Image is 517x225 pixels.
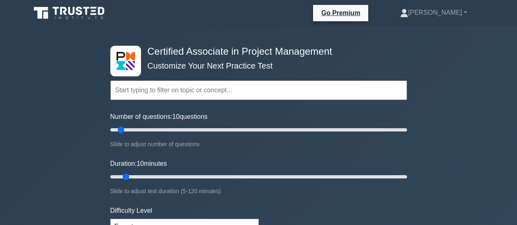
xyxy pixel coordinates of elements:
[110,159,167,169] label: Duration: minutes
[144,46,367,58] h4: Certified Associate in Project Management
[172,113,180,120] span: 10
[110,80,407,100] input: Start typing to filter on topic or concept...
[110,206,152,216] label: Difficulty Level
[110,139,407,149] div: Slide to adjust number of questions
[137,160,144,167] span: 10
[316,8,365,18] a: Go Premium
[110,186,407,196] div: Slide to adjust test duration (5-120 minutes)
[380,4,487,21] a: [PERSON_NAME]
[110,112,208,122] label: Number of questions: questions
